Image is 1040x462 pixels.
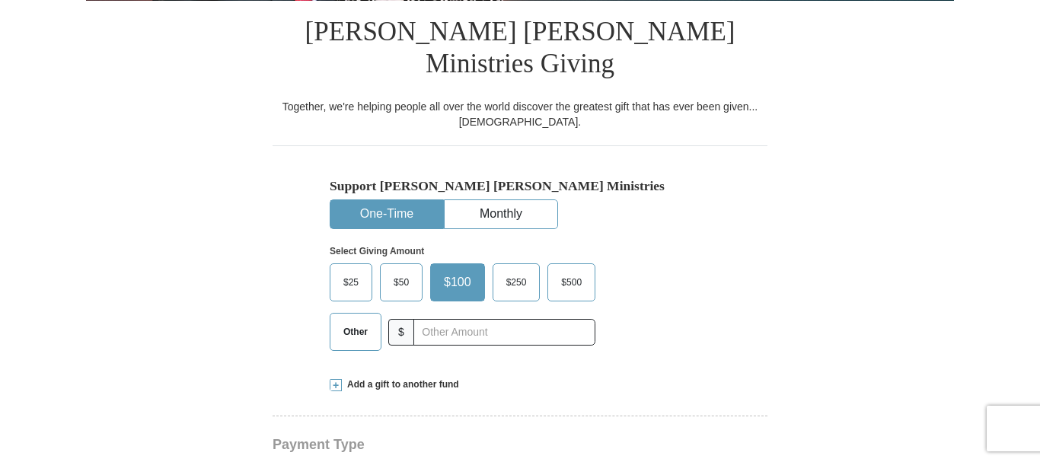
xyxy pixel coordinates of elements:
div: Together, we're helping people all over the world discover the greatest gift that has ever been g... [273,99,767,129]
span: $ [388,319,414,346]
input: Other Amount [413,319,595,346]
span: $500 [553,271,589,294]
span: $250 [499,271,534,294]
span: $50 [386,271,416,294]
span: $25 [336,271,366,294]
strong: Select Giving Amount [330,246,424,256]
button: Monthly [445,200,557,228]
span: Other [336,320,375,343]
h4: Payment Type [273,438,767,451]
button: One-Time [330,200,443,228]
h1: [PERSON_NAME] [PERSON_NAME] Ministries Giving [273,1,767,99]
h5: Support [PERSON_NAME] [PERSON_NAME] Ministries [330,178,710,194]
span: Add a gift to another fund [342,378,459,391]
span: $100 [436,271,479,294]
